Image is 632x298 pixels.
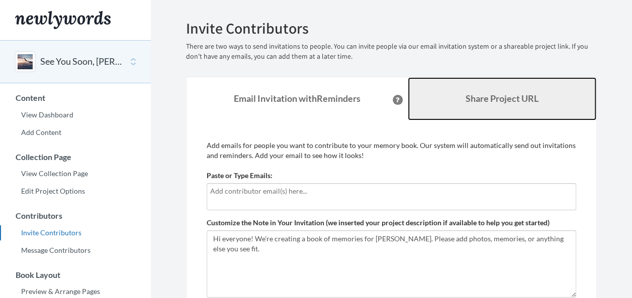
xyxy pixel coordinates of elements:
[15,11,111,29] img: Newlywords logo
[1,270,151,279] h3: Book Layout
[207,171,273,181] label: Paste or Type Emails:
[207,218,550,228] label: Customize the Note in Your Invitation (we inserted your project description if available to help ...
[1,211,151,220] h3: Contributors
[1,93,151,102] h3: Content
[1,153,151,162] h3: Collection Page
[207,140,576,161] p: Add emails for people you want to contribute to your memory book. Our system will automatically s...
[186,20,597,37] h2: Invite Contributors
[40,55,122,68] button: See You Soon, [PERSON_NAME]
[20,7,56,16] span: Support
[207,230,576,297] textarea: Hi everyone! We're creating a book of memories for [PERSON_NAME]. Please add photos, memories, or...
[466,93,538,104] b: Share Project URL
[186,42,597,62] p: There are two ways to send invitations to people. You can invite people via our email invitation ...
[210,186,573,197] input: Add contributor email(s) here...
[234,93,360,104] strong: Email Invitation with Reminders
